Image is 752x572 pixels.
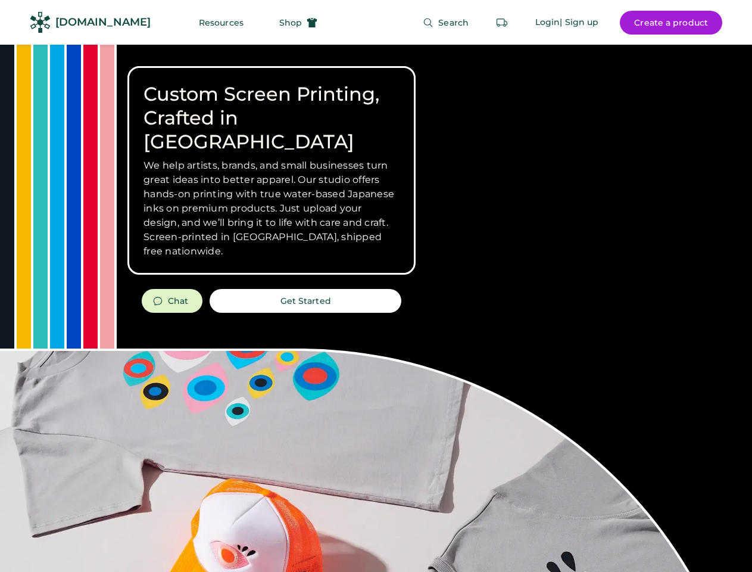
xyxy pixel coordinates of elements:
[210,289,401,313] button: Get Started
[142,289,202,313] button: Chat
[279,18,302,27] span: Shop
[55,15,151,30] div: [DOMAIN_NAME]
[143,158,400,259] h3: We help artists, brands, and small businesses turn great ideas into better apparel. Our studio of...
[490,11,514,35] button: Retrieve an order
[143,82,400,154] h1: Custom Screen Printing, Crafted in [GEOGRAPHIC_DATA]
[620,11,722,35] button: Create a product
[560,17,598,29] div: | Sign up
[185,11,258,35] button: Resources
[265,11,332,35] button: Shop
[438,18,469,27] span: Search
[535,17,560,29] div: Login
[30,12,51,33] img: Rendered Logo - Screens
[408,11,483,35] button: Search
